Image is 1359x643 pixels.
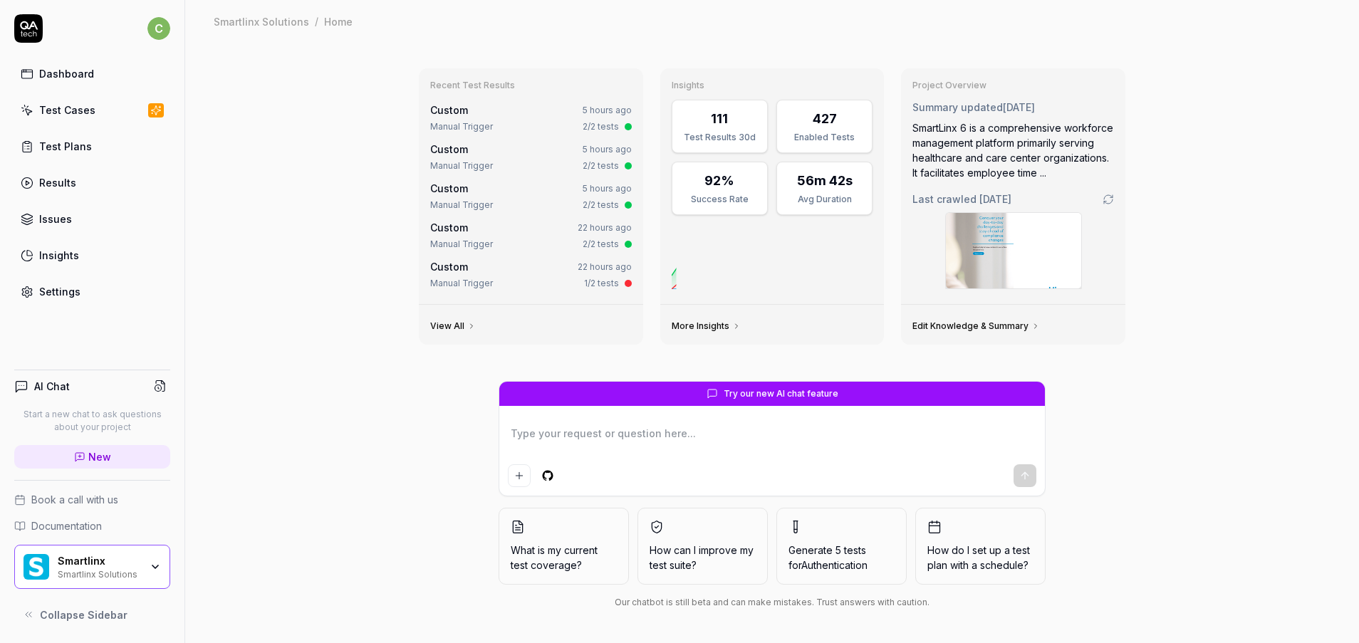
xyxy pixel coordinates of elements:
a: Insights [14,241,170,269]
a: Results [14,169,170,197]
button: How can I improve my test suite? [637,508,768,585]
span: Summary updated [912,101,1003,113]
div: Results [39,175,76,190]
span: Documentation [31,518,102,533]
div: Manual Trigger [430,120,493,133]
a: Custom5 hours agoManual Trigger2/2 tests [427,139,635,175]
div: Settings [39,284,80,299]
a: View All [430,320,476,332]
div: Avg Duration [786,193,863,206]
a: Custom22 hours agoManual Trigger2/2 tests [427,217,635,253]
div: / [315,14,318,28]
a: Go to crawling settings [1103,194,1114,205]
span: Book a call with us [31,492,118,507]
div: Test Cases [39,103,95,117]
a: New [14,445,170,469]
a: Dashboard [14,60,170,88]
a: Custom5 hours agoManual Trigger2/2 tests [427,100,635,136]
button: How do I set up a test plan with a schedule? [915,508,1046,585]
a: Documentation [14,518,170,533]
a: Book a call with us [14,492,170,507]
a: More Insights [672,320,741,332]
button: c [147,14,170,43]
a: Custom5 hours agoManual Trigger2/2 tests [427,178,635,214]
button: Generate 5 tests forAuthentication [776,508,907,585]
div: 2/2 tests [583,199,619,211]
button: Smartlinx LogoSmartlinxSmartlinx Solutions [14,545,170,589]
img: Smartlinx Logo [24,554,49,580]
div: 2/2 tests [583,238,619,251]
p: Start a new chat to ask questions about your project [14,408,170,434]
time: 5 hours ago [583,144,632,155]
h3: Recent Test Results [430,80,632,91]
div: Insights [39,248,79,263]
span: Custom [430,104,468,116]
button: Add attachment [508,464,531,487]
time: [DATE] [1003,101,1035,113]
a: Settings [14,278,170,305]
div: Smartlinx [58,555,140,568]
div: 111 [711,109,728,128]
span: Custom [430,221,468,234]
div: 427 [813,109,837,128]
img: Screenshot [946,213,1081,288]
a: Issues [14,205,170,233]
button: Collapse Sidebar [14,600,170,629]
span: Try our new AI chat feature [724,387,838,400]
span: Custom [430,261,468,273]
span: Last crawled [912,192,1011,207]
span: Collapse Sidebar [40,607,127,622]
a: Test Plans [14,132,170,160]
div: Smartlinx Solutions [214,14,309,28]
div: 1/2 tests [584,277,619,290]
div: 56m 42s [797,171,853,190]
div: Manual Trigger [430,160,493,172]
span: How do I set up a test plan with a schedule? [927,543,1033,573]
a: Test Cases [14,96,170,124]
h4: AI Chat [34,379,70,394]
div: 2/2 tests [583,120,619,133]
div: Test Plans [39,139,92,154]
a: Custom22 hours agoManual Trigger1/2 tests [427,256,635,293]
time: 5 hours ago [583,105,632,115]
div: Dashboard [39,66,94,81]
div: Test Results 30d [681,131,759,144]
div: Manual Trigger [430,199,493,211]
time: 22 hours ago [578,261,632,272]
h3: Project Overview [912,80,1114,91]
time: 22 hours ago [578,222,632,233]
span: Custom [430,143,468,155]
span: How can I improve my test suite? [650,543,756,573]
div: Manual Trigger [430,277,493,290]
button: What is my current test coverage? [499,508,629,585]
div: Success Rate [681,193,759,206]
div: 92% [704,171,734,190]
div: Home [324,14,353,28]
time: [DATE] [979,193,1011,205]
div: SmartLinx 6 is a comprehensive workforce management platform primarily serving healthcare and car... [912,120,1114,180]
span: New [88,449,111,464]
span: c [147,17,170,40]
div: Enabled Tests [786,131,863,144]
h3: Insights [672,80,873,91]
div: Issues [39,211,72,226]
span: Custom [430,182,468,194]
a: Edit Knowledge & Summary [912,320,1040,332]
div: Our chatbot is still beta and can make mistakes. Trust answers with caution. [499,596,1046,609]
div: Manual Trigger [430,238,493,251]
span: What is my current test coverage? [511,543,617,573]
time: 5 hours ago [583,183,632,194]
span: Generate 5 tests for Authentication [788,544,868,571]
div: 2/2 tests [583,160,619,172]
div: Smartlinx Solutions [58,568,140,579]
